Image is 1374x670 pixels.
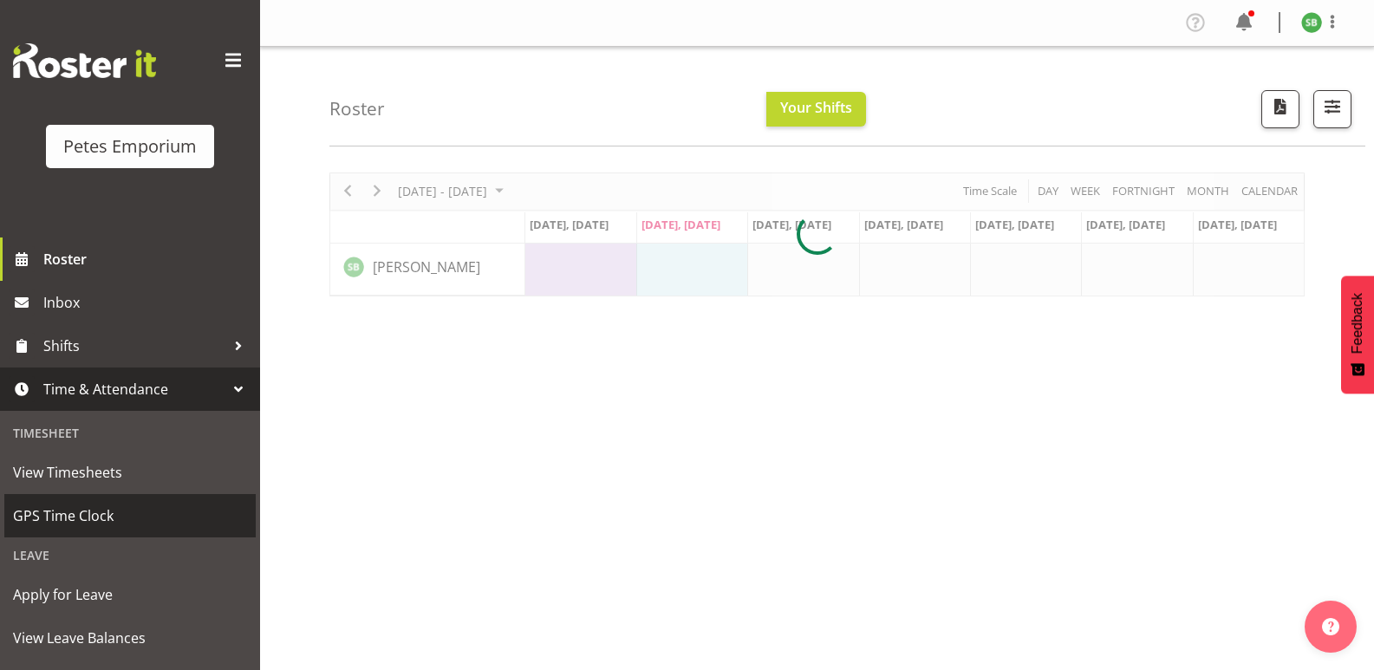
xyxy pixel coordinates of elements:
span: Roster [43,246,251,272]
a: View Timesheets [4,451,256,494]
div: Leave [4,537,256,573]
div: Timesheet [4,415,256,451]
button: Feedback - Show survey [1341,276,1374,394]
img: Rosterit website logo [13,43,156,78]
span: Shifts [43,333,225,359]
span: Apply for Leave [13,582,247,608]
img: help-xxl-2.png [1322,618,1339,635]
a: View Leave Balances [4,616,256,660]
h4: Roster [329,99,385,119]
span: Time & Attendance [43,376,225,402]
a: Apply for Leave [4,573,256,616]
div: Petes Emporium [63,133,197,159]
button: Your Shifts [766,92,866,127]
img: stephanie-burden9828.jpg [1301,12,1322,33]
span: GPS Time Clock [13,503,247,529]
span: View Leave Balances [13,625,247,651]
a: GPS Time Clock [4,494,256,537]
button: Download a PDF of the roster according to the set date range. [1261,90,1299,128]
button: Filter Shifts [1313,90,1351,128]
span: View Timesheets [13,459,247,485]
span: Inbox [43,289,251,315]
span: Your Shifts [780,98,852,117]
span: Feedback [1350,293,1365,354]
